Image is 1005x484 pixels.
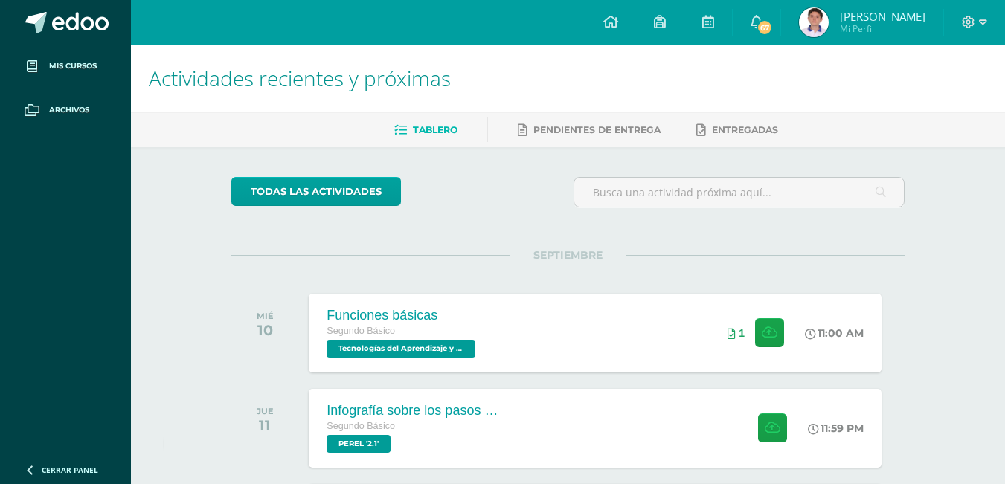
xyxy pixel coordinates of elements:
[49,104,89,116] span: Archivos
[42,465,98,475] span: Cerrar panel
[574,178,904,207] input: Busca una actividad próxima aquí...
[799,7,829,37] img: 028413b4dcba1c40cb976c3e461abcc2.png
[840,22,925,35] span: Mi Perfil
[149,64,451,92] span: Actividades recientes y próximas
[696,118,778,142] a: Entregadas
[413,124,457,135] span: Tablero
[327,403,505,419] div: Infografía sobre los pasos para una buena confesión
[257,311,274,321] div: MIÉ
[327,340,475,358] span: Tecnologías del Aprendizaje y la Comunicación '2.1'
[712,124,778,135] span: Entregadas
[805,326,864,340] div: 11:00 AM
[808,422,864,435] div: 11:59 PM
[739,327,745,339] span: 1
[757,19,773,36] span: 67
[231,177,401,206] a: todas las Actividades
[327,308,479,323] div: Funciones básicas
[510,248,626,262] span: SEPTIEMBRE
[533,124,661,135] span: Pendientes de entrega
[257,321,274,339] div: 10
[327,326,395,336] span: Segundo Básico
[394,118,457,142] a: Tablero
[257,406,274,416] div: JUE
[49,60,97,72] span: Mis cursos
[728,327,745,339] div: Archivos entregados
[518,118,661,142] a: Pendientes de entrega
[12,88,119,132] a: Archivos
[12,45,119,88] a: Mis cursos
[840,9,925,24] span: [PERSON_NAME]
